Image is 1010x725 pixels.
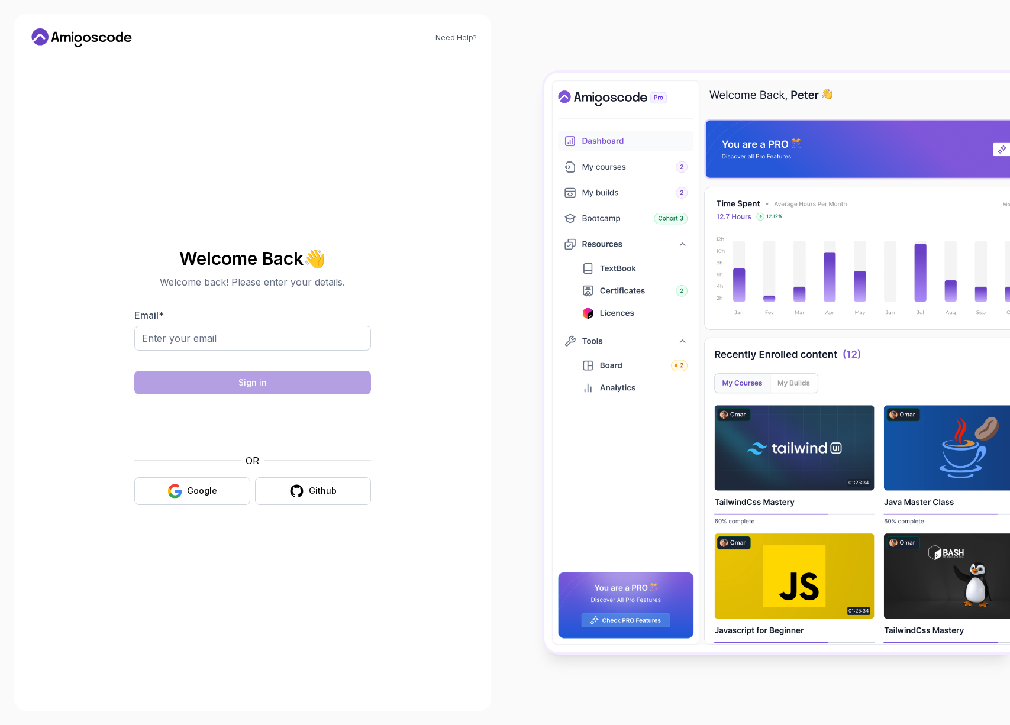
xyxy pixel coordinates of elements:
div: Sign in [238,377,267,389]
label: Email * [134,309,164,321]
button: Sign in [134,371,371,394]
a: Home link [28,28,135,47]
input: Enter your email [134,326,371,351]
div: Google [187,485,217,497]
img: Amigoscode Dashboard [544,73,1010,653]
p: OR [246,454,259,468]
p: Welcome back! Please enter your details. [134,275,371,289]
button: Google [134,477,250,505]
h2: Welcome Back [134,249,371,268]
span: 👋 [302,245,330,271]
iframe: Widget containing checkbox for hCaptcha security challenge [163,402,342,446]
div: Github [309,485,337,497]
button: Github [255,477,371,505]
a: Need Help? [435,33,477,43]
